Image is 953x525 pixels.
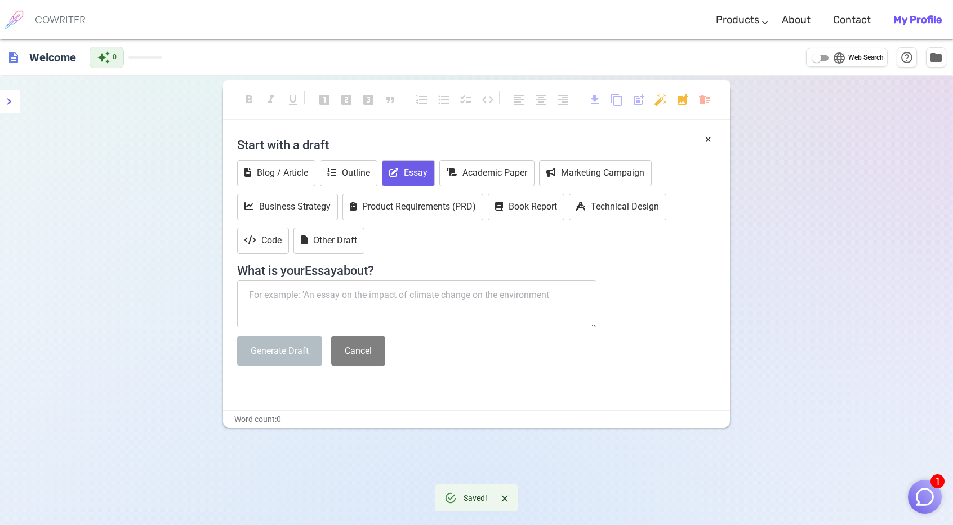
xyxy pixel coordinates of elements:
span: format_align_center [535,93,548,106]
span: looks_two [340,93,353,106]
button: Business Strategy [237,194,338,220]
button: Help & Shortcuts [897,47,917,68]
span: format_align_right [556,93,570,106]
span: format_list_numbered [415,93,429,106]
button: 1 [908,480,942,514]
span: add_photo_alternate [676,93,689,106]
span: content_copy [610,93,624,106]
a: Contact [833,3,871,37]
b: My Profile [893,14,942,26]
span: 1 [930,474,945,488]
span: language [832,51,846,65]
h4: What is your Essay about? [237,257,716,278]
span: format_quote [384,93,397,106]
a: Products [716,3,759,37]
span: auto_fix_high [654,93,667,106]
button: Essay [382,160,435,186]
span: format_list_bulleted [437,93,451,106]
span: post_add [632,93,645,106]
button: Product Requirements (PRD) [342,194,483,220]
span: format_underlined [286,93,300,106]
button: Book Report [488,194,564,220]
span: download [588,93,602,106]
span: checklist [459,93,473,106]
span: delete_sweep [698,93,711,106]
button: × [705,131,711,148]
button: Marketing Campaign [539,160,652,186]
div: Saved! [464,488,487,508]
span: help_outline [900,51,914,64]
a: About [782,3,811,37]
span: looks_3 [362,93,375,106]
button: Blog / Article [237,160,315,186]
span: auto_awesome [97,51,110,64]
span: code [481,93,495,106]
button: Other Draft [293,228,364,254]
button: Cancel [331,336,385,366]
span: folder [929,51,943,64]
span: format_align_left [513,93,526,106]
h6: Click to edit title [25,46,81,69]
h4: Start with a draft [237,131,716,158]
button: Academic Paper [439,160,535,186]
button: Generate Draft [237,336,322,366]
span: format_bold [242,93,256,106]
span: Web Search [848,52,884,64]
button: Technical Design [569,194,666,220]
a: My Profile [893,3,942,37]
span: description [7,51,20,64]
button: Close [496,490,513,507]
span: looks_one [318,93,331,106]
span: 0 [113,52,117,63]
h6: COWRITER [35,15,86,25]
button: Manage Documents [926,47,946,68]
img: Close chat [914,486,936,508]
span: format_italic [264,93,278,106]
div: Word count: 0 [223,411,730,428]
button: Code [237,228,289,254]
button: Outline [320,160,377,186]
